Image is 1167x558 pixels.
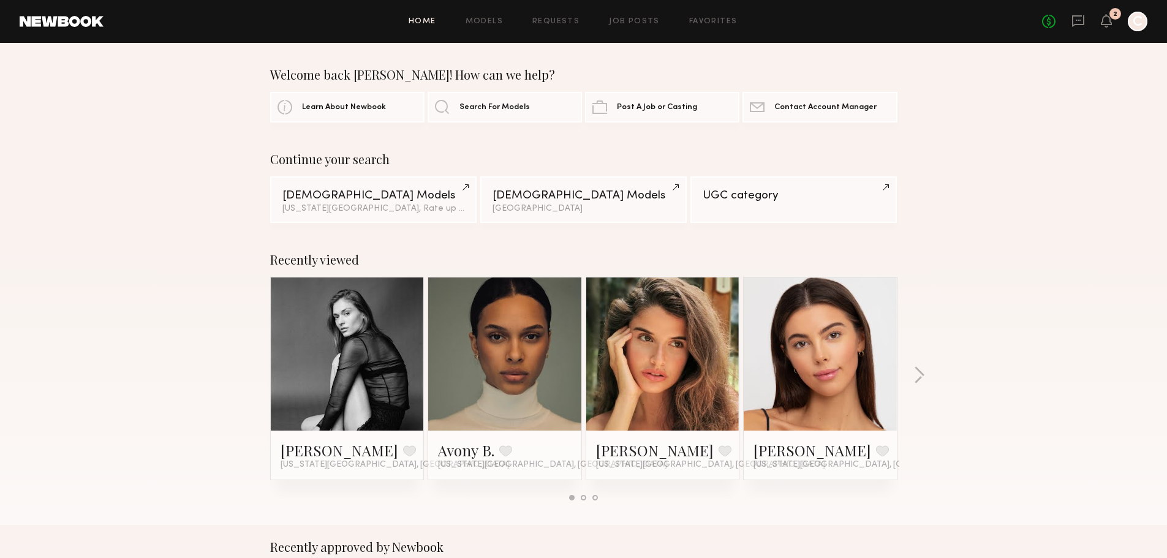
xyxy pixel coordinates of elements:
a: Post A Job or Casting [585,92,739,123]
a: Favorites [689,18,738,26]
a: Avony B. [438,440,494,460]
a: Search For Models [428,92,582,123]
span: Learn About Newbook [302,104,386,111]
a: [DEMOGRAPHIC_DATA] Models[US_STATE][GEOGRAPHIC_DATA], Rate up to $211 [270,176,477,223]
a: Models [466,18,503,26]
a: Requests [532,18,580,26]
span: Search For Models [459,104,530,111]
div: [US_STATE][GEOGRAPHIC_DATA], Rate up to $211 [282,205,464,213]
span: [US_STATE][GEOGRAPHIC_DATA], [GEOGRAPHIC_DATA] [753,460,983,470]
a: Learn About Newbook [270,92,425,123]
a: [PERSON_NAME] [596,440,714,460]
div: UGC category [703,190,885,202]
a: UGC category [690,176,897,223]
a: [PERSON_NAME] [281,440,398,460]
div: [DEMOGRAPHIC_DATA] Models [282,190,464,202]
div: Recently viewed [270,252,897,267]
span: [US_STATE][GEOGRAPHIC_DATA], [GEOGRAPHIC_DATA] [281,460,510,470]
span: [US_STATE][GEOGRAPHIC_DATA], [GEOGRAPHIC_DATA] [596,460,825,470]
a: Home [409,18,436,26]
div: 2 [1113,11,1117,18]
a: Contact Account Manager [742,92,897,123]
div: Welcome back [PERSON_NAME]! How can we help? [270,67,897,82]
a: Job Posts [609,18,660,26]
div: [GEOGRAPHIC_DATA] [493,205,674,213]
span: [US_STATE][GEOGRAPHIC_DATA], [GEOGRAPHIC_DATA] [438,460,667,470]
div: [DEMOGRAPHIC_DATA] Models [493,190,674,202]
span: Contact Account Manager [774,104,877,111]
div: Recently approved by Newbook [270,540,897,554]
a: [DEMOGRAPHIC_DATA] Models[GEOGRAPHIC_DATA] [480,176,687,223]
div: Continue your search [270,152,897,167]
a: [PERSON_NAME] [753,440,871,460]
span: Post A Job or Casting [617,104,697,111]
a: C [1128,12,1147,31]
